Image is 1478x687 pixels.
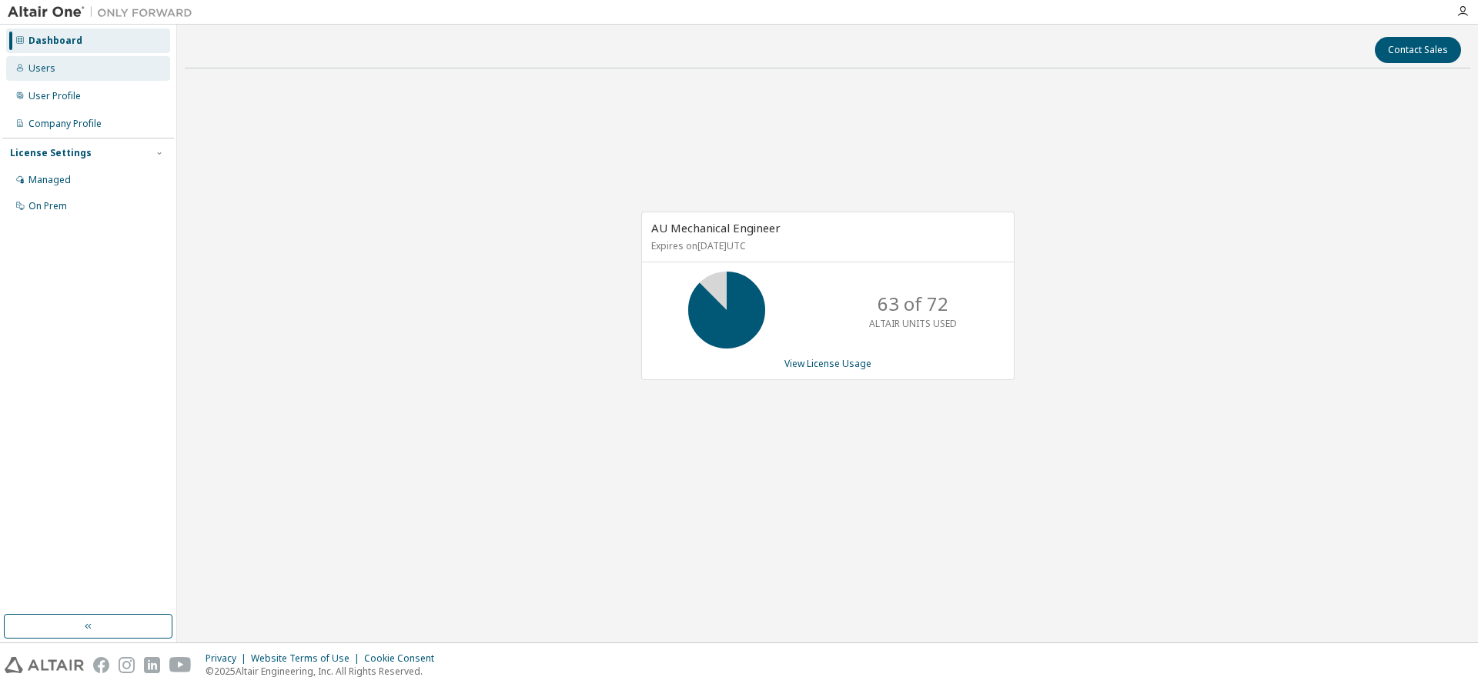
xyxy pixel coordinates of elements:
p: 63 of 72 [878,291,948,317]
img: linkedin.svg [144,657,160,673]
div: License Settings [10,147,92,159]
span: AU Mechanical Engineer [651,220,781,235]
div: Users [28,62,55,75]
button: Contact Sales [1375,37,1461,63]
div: Website Terms of Use [251,652,364,665]
p: ALTAIR UNITS USED [869,317,957,330]
div: Privacy [206,652,251,665]
img: altair_logo.svg [5,657,84,673]
img: facebook.svg [93,657,109,673]
img: youtube.svg [169,657,192,673]
div: User Profile [28,90,81,102]
div: On Prem [28,200,67,212]
img: Altair One [8,5,200,20]
div: Cookie Consent [364,652,443,665]
div: Managed [28,174,71,186]
a: View License Usage [784,357,871,370]
div: Dashboard [28,35,82,47]
div: Company Profile [28,118,102,130]
p: © 2025 Altair Engineering, Inc. All Rights Reserved. [206,665,443,678]
img: instagram.svg [119,657,135,673]
p: Expires on [DATE] UTC [651,239,1001,252]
